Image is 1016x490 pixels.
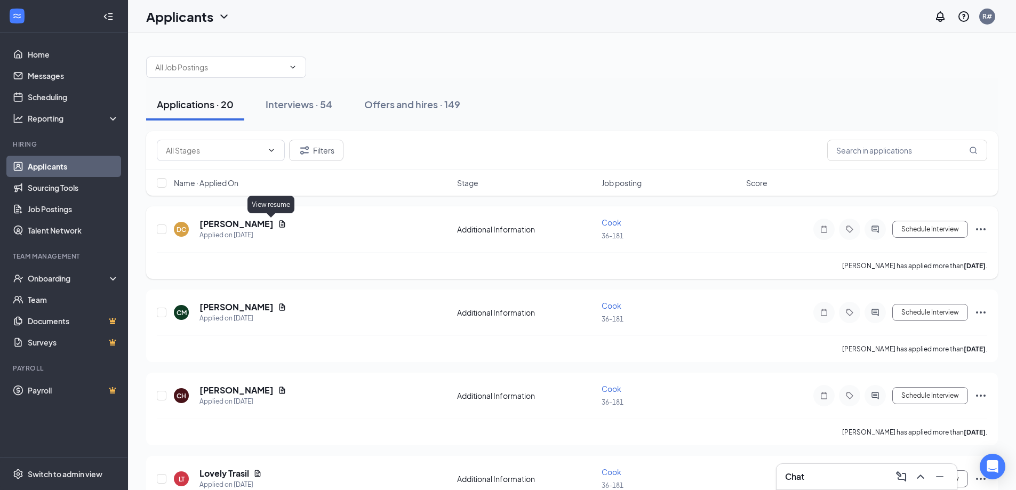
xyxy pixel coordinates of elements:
[179,475,185,484] div: LT
[869,308,882,317] svg: ActiveChat
[912,468,929,485] button: ChevronUp
[28,65,119,86] a: Messages
[602,301,621,310] span: Cook
[602,467,621,477] span: Cook
[957,10,970,23] svg: QuestionInfo
[457,178,478,188] span: Stage
[298,144,311,157] svg: Filter
[892,304,968,321] button: Schedule Interview
[974,389,987,402] svg: Ellipses
[177,391,186,400] div: CH
[177,308,187,317] div: CM
[13,364,117,373] div: Payroll
[278,303,286,311] svg: Document
[457,224,595,235] div: Additional Information
[146,7,213,26] h1: Applicants
[28,156,119,177] a: Applicants
[974,306,987,319] svg: Ellipses
[13,140,117,149] div: Hiring
[914,470,927,483] svg: ChevronUp
[843,391,856,400] svg: Tag
[13,273,23,284] svg: UserCheck
[174,178,238,188] span: Name · Applied On
[177,225,186,234] div: DC
[28,469,102,479] div: Switch to admin view
[199,313,286,324] div: Applied on [DATE]
[933,470,946,483] svg: Minimize
[457,473,595,484] div: Additional Information
[895,470,908,483] svg: ComposeMessage
[199,396,286,407] div: Applied on [DATE]
[842,428,987,437] p: [PERSON_NAME] has applied more than .
[28,86,119,108] a: Scheduling
[28,220,119,241] a: Talent Network
[13,252,117,261] div: Team Management
[602,384,621,393] span: Cook
[969,146,978,155] svg: MagnifyingGlass
[457,390,595,401] div: Additional Information
[827,140,987,161] input: Search in applications
[28,113,119,124] div: Reporting
[843,225,856,234] svg: Tag
[13,113,23,124] svg: Analysis
[934,10,947,23] svg: Notifications
[199,230,286,240] div: Applied on [DATE]
[157,98,234,111] div: Applications · 20
[785,471,804,483] h3: Chat
[13,469,23,479] svg: Settings
[964,345,986,353] b: [DATE]
[602,398,623,406] span: 36-181
[267,146,276,155] svg: ChevronDown
[602,315,623,323] span: 36-181
[818,391,830,400] svg: Note
[247,196,294,213] div: View resume
[869,391,882,400] svg: ActiveChat
[842,344,987,354] p: [PERSON_NAME] has applied more than .
[982,12,992,21] div: R#
[893,468,910,485] button: ComposeMessage
[278,220,286,228] svg: Document
[843,308,856,317] svg: Tag
[28,332,119,353] a: SurveysCrown
[253,469,262,478] svg: Document
[28,44,119,65] a: Home
[28,273,110,284] div: Onboarding
[199,301,274,313] h5: [PERSON_NAME]
[289,140,343,161] button: Filter Filters
[155,61,284,73] input: All Job Postings
[980,454,1005,479] div: Open Intercom Messenger
[278,386,286,395] svg: Document
[931,468,948,485] button: Minimize
[266,98,332,111] div: Interviews · 54
[457,307,595,318] div: Additional Information
[892,221,968,238] button: Schedule Interview
[12,11,22,21] svg: WorkstreamLogo
[28,177,119,198] a: Sourcing Tools
[974,472,987,485] svg: Ellipses
[218,10,230,23] svg: ChevronDown
[818,225,830,234] svg: Note
[869,225,882,234] svg: ActiveChat
[103,11,114,22] svg: Collapse
[602,232,623,240] span: 36-181
[28,289,119,310] a: Team
[602,218,621,227] span: Cook
[199,479,262,490] div: Applied on [DATE]
[364,98,460,111] div: Offers and hires · 149
[602,178,642,188] span: Job posting
[199,384,274,396] h5: [PERSON_NAME]
[166,144,263,156] input: All Stages
[818,308,830,317] svg: Note
[289,63,297,71] svg: ChevronDown
[199,218,274,230] h5: [PERSON_NAME]
[28,198,119,220] a: Job Postings
[199,468,249,479] h5: Lovely Trasil
[746,178,767,188] span: Score
[602,481,623,489] span: 36-181
[28,310,119,332] a: DocumentsCrown
[892,387,968,404] button: Schedule Interview
[964,262,986,270] b: [DATE]
[842,261,987,270] p: [PERSON_NAME] has applied more than .
[28,380,119,401] a: PayrollCrown
[964,428,986,436] b: [DATE]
